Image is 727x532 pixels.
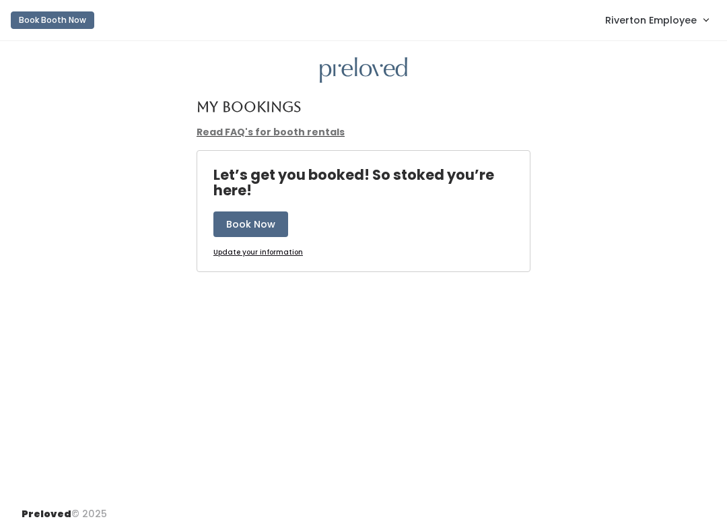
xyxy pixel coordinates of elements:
[11,11,94,29] button: Book Booth Now
[592,5,722,34] a: Riverton Employee
[320,57,407,84] img: preloved logo
[22,496,107,521] div: © 2025
[197,99,301,114] h4: My Bookings
[213,248,303,258] a: Update your information
[213,247,303,257] u: Update your information
[213,211,288,237] button: Book Now
[11,5,94,35] a: Book Booth Now
[213,167,530,198] h4: Let’s get you booked! So stoked you’re here!
[22,507,71,521] span: Preloved
[197,125,345,139] a: Read FAQ's for booth rentals
[605,13,697,28] span: Riverton Employee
